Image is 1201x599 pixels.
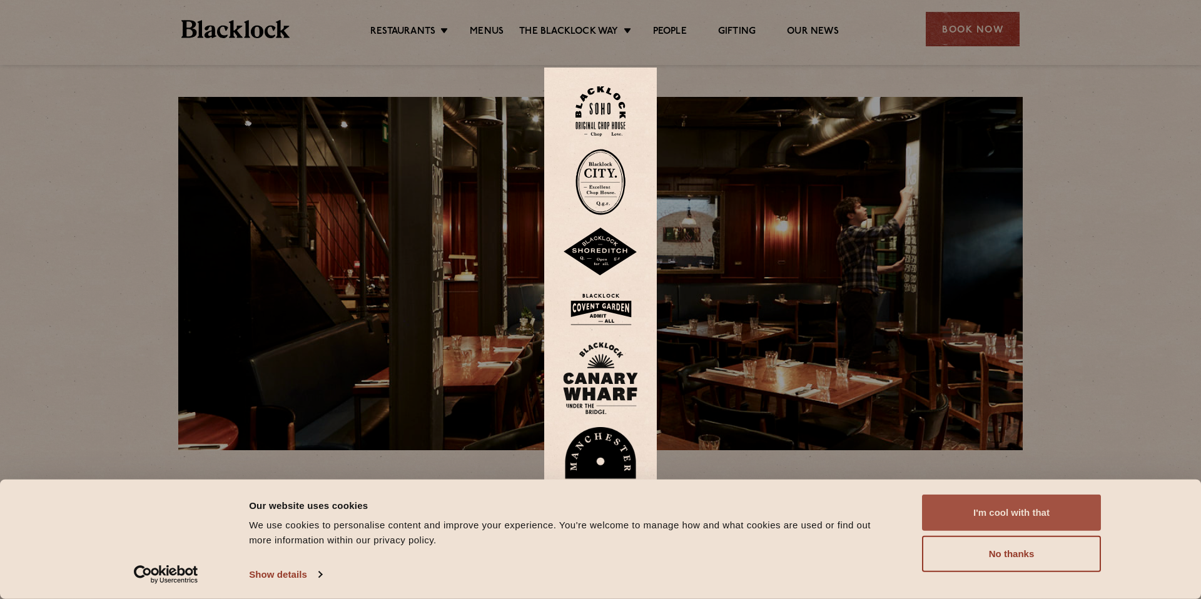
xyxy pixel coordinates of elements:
[563,228,638,276] img: Shoreditch-stamp-v2-default.svg
[922,495,1101,531] button: I'm cool with that
[922,536,1101,572] button: No thanks
[575,86,626,137] img: Soho-stamp-default.svg
[563,427,638,513] img: BL_Manchester_Logo-bleed.png
[249,565,322,584] a: Show details
[563,289,638,330] img: BLA_1470_CoventGarden_Website_Solid.svg
[249,498,894,513] div: Our website uses cookies
[575,149,626,215] img: City-stamp-default.svg
[249,518,894,548] div: We use cookies to personalise content and improve your experience. You're welcome to manage how a...
[111,565,221,584] a: Usercentrics Cookiebot - opens in a new window
[563,342,638,415] img: BL_CW_Logo_Website.svg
